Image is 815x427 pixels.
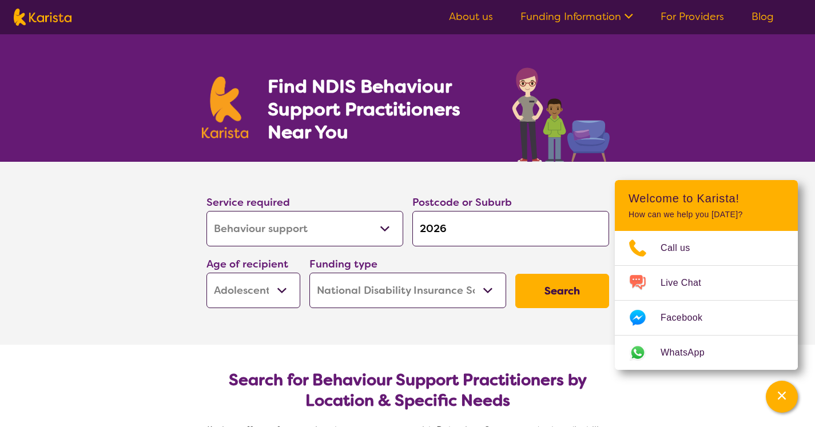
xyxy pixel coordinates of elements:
[515,274,609,308] button: Search
[412,195,512,209] label: Postcode or Suburb
[661,10,724,23] a: For Providers
[202,77,249,138] img: Karista logo
[206,195,290,209] label: Service required
[661,309,716,326] span: Facebook
[661,240,704,257] span: Call us
[661,274,715,292] span: Live Chat
[268,75,489,143] h1: Find NDIS Behaviour Support Practitioners Near You
[629,191,784,205] h2: Welcome to Karista!
[615,336,798,370] a: Web link opens in a new tab.
[752,10,774,23] a: Blog
[14,9,71,26] img: Karista logo
[412,211,609,246] input: Type
[766,381,798,413] button: Channel Menu
[615,231,798,370] ul: Choose channel
[629,210,784,220] p: How can we help you [DATE]?
[509,62,614,162] img: behaviour-support
[615,180,798,370] div: Channel Menu
[206,257,288,271] label: Age of recipient
[449,10,493,23] a: About us
[309,257,377,271] label: Funding type
[216,370,600,411] h2: Search for Behaviour Support Practitioners by Location & Specific Needs
[520,10,633,23] a: Funding Information
[661,344,718,361] span: WhatsApp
